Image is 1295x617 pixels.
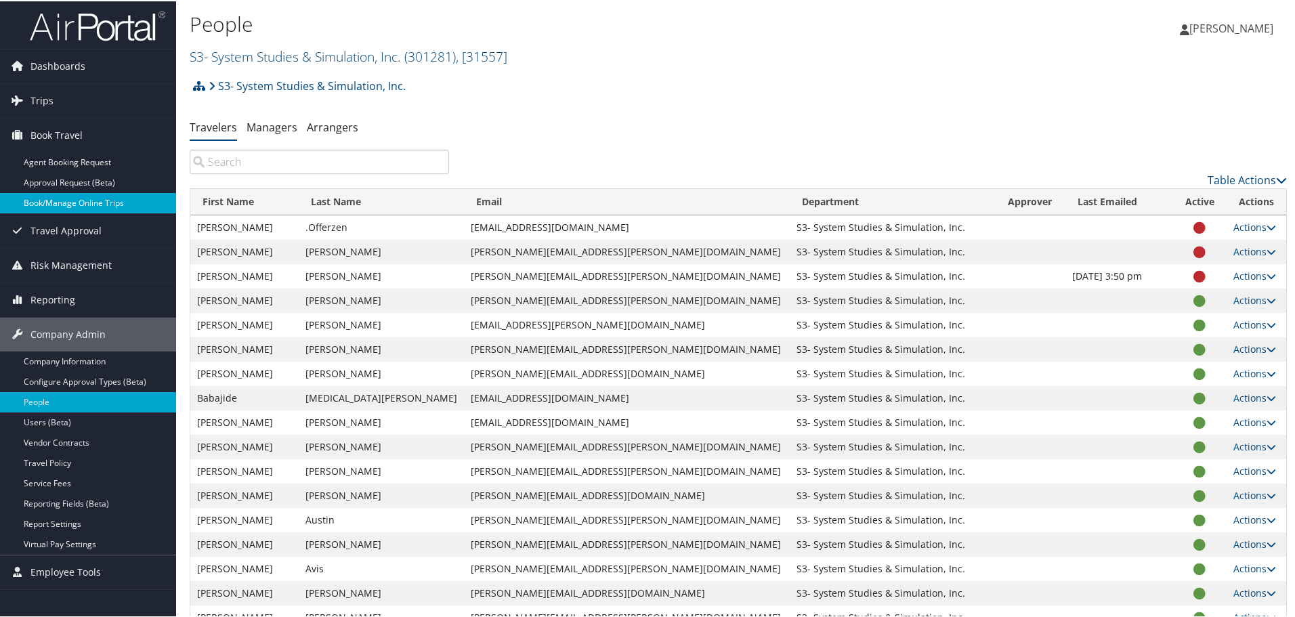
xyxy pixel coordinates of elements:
[299,336,464,360] td: [PERSON_NAME]
[30,83,54,116] span: Trips
[464,188,790,214] th: Email: activate to sort column ascending
[30,282,75,316] span: Reporting
[190,458,299,482] td: [PERSON_NAME]
[190,188,299,214] th: First Name: activate to sort column ascending
[299,214,464,238] td: .Offerzen
[790,188,996,214] th: Department: activate to sort column ascending
[790,312,996,336] td: S3- System Studies & Simulation, Inc.
[464,287,790,312] td: [PERSON_NAME][EMAIL_ADDRESS][PERSON_NAME][DOMAIN_NAME]
[190,385,299,409] td: Babajide
[1233,463,1276,476] a: Actions
[1233,317,1276,330] a: Actions
[299,188,464,214] th: Last Name: activate to sort column descending
[464,580,790,604] td: [PERSON_NAME][EMAIL_ADDRESS][DOMAIN_NAME]
[30,247,112,281] span: Risk Management
[464,531,790,555] td: [PERSON_NAME][EMAIL_ADDRESS][PERSON_NAME][DOMAIN_NAME]
[456,46,507,64] span: , [ 31557 ]
[190,46,507,64] a: S3- System Studies & Simulation, Inc.
[464,507,790,531] td: [PERSON_NAME][EMAIL_ADDRESS][PERSON_NAME][DOMAIN_NAME]
[1208,171,1287,186] a: Table Actions
[464,214,790,238] td: [EMAIL_ADDRESS][DOMAIN_NAME]
[299,409,464,433] td: [PERSON_NAME]
[299,555,464,580] td: Avis
[790,385,996,409] td: S3- System Studies & Simulation, Inc.
[209,71,406,98] a: S3- System Studies & Simulation, Inc.
[1233,536,1276,549] a: Actions
[299,360,464,385] td: [PERSON_NAME]
[790,482,996,507] td: S3- System Studies & Simulation, Inc.
[790,507,996,531] td: S3- System Studies & Simulation, Inc.
[790,531,996,555] td: S3- System Studies & Simulation, Inc.
[464,312,790,336] td: [EMAIL_ADDRESS][PERSON_NAME][DOMAIN_NAME]
[190,148,449,173] input: Search
[30,9,165,41] img: airportal-logo.png
[190,507,299,531] td: [PERSON_NAME]
[996,188,1066,214] th: Approver
[464,336,790,360] td: [PERSON_NAME][EMAIL_ADDRESS][PERSON_NAME][DOMAIN_NAME]
[790,555,996,580] td: S3- System Studies & Simulation, Inc.
[1180,7,1287,47] a: [PERSON_NAME]
[1065,188,1173,214] th: Last Emailed: activate to sort column ascending
[30,48,85,82] span: Dashboards
[190,580,299,604] td: [PERSON_NAME]
[190,312,299,336] td: [PERSON_NAME]
[30,117,83,151] span: Book Travel
[1065,263,1173,287] td: [DATE] 3:50 pm
[790,409,996,433] td: S3- System Studies & Simulation, Inc.
[299,507,464,531] td: Austin
[464,238,790,263] td: [PERSON_NAME][EMAIL_ADDRESS][PERSON_NAME][DOMAIN_NAME]
[1227,188,1286,214] th: Actions
[464,482,790,507] td: [PERSON_NAME][EMAIL_ADDRESS][DOMAIN_NAME]
[299,263,464,287] td: [PERSON_NAME]
[790,336,996,360] td: S3- System Studies & Simulation, Inc.
[1233,244,1276,257] a: Actions
[190,531,299,555] td: [PERSON_NAME]
[1233,293,1276,305] a: Actions
[190,409,299,433] td: [PERSON_NAME]
[464,385,790,409] td: [EMAIL_ADDRESS][DOMAIN_NAME]
[464,409,790,433] td: [EMAIL_ADDRESS][DOMAIN_NAME]
[1233,366,1276,379] a: Actions
[1233,561,1276,574] a: Actions
[404,46,456,64] span: ( 301281 )
[1233,585,1276,598] a: Actions
[190,360,299,385] td: [PERSON_NAME]
[790,458,996,482] td: S3- System Studies & Simulation, Inc.
[1233,268,1276,281] a: Actions
[790,214,996,238] td: S3- System Studies & Simulation, Inc.
[190,433,299,458] td: [PERSON_NAME]
[299,580,464,604] td: [PERSON_NAME]
[1233,414,1276,427] a: Actions
[1233,219,1276,232] a: Actions
[464,433,790,458] td: [PERSON_NAME][EMAIL_ADDRESS][PERSON_NAME][DOMAIN_NAME]
[299,287,464,312] td: [PERSON_NAME]
[190,238,299,263] td: [PERSON_NAME]
[299,433,464,458] td: [PERSON_NAME]
[1233,512,1276,525] a: Actions
[190,555,299,580] td: [PERSON_NAME]
[1233,439,1276,452] a: Actions
[790,263,996,287] td: S3- System Studies & Simulation, Inc.
[190,9,921,37] h1: People
[790,433,996,458] td: S3- System Studies & Simulation, Inc.
[464,360,790,385] td: [PERSON_NAME][EMAIL_ADDRESS][DOMAIN_NAME]
[1233,341,1276,354] a: Actions
[30,316,106,350] span: Company Admin
[190,214,299,238] td: [PERSON_NAME]
[190,482,299,507] td: [PERSON_NAME]
[1233,488,1276,501] a: Actions
[790,287,996,312] td: S3- System Studies & Simulation, Inc.
[464,263,790,287] td: [PERSON_NAME][EMAIL_ADDRESS][PERSON_NAME][DOMAIN_NAME]
[1189,20,1273,35] span: [PERSON_NAME]
[299,482,464,507] td: [PERSON_NAME]
[190,287,299,312] td: [PERSON_NAME]
[190,263,299,287] td: [PERSON_NAME]
[299,385,464,409] td: [MEDICAL_DATA][PERSON_NAME]
[299,312,464,336] td: [PERSON_NAME]
[299,531,464,555] td: [PERSON_NAME]
[307,119,358,133] a: Arrangers
[299,238,464,263] td: [PERSON_NAME]
[30,554,101,588] span: Employee Tools
[790,238,996,263] td: S3- System Studies & Simulation, Inc.
[464,555,790,580] td: [PERSON_NAME][EMAIL_ADDRESS][PERSON_NAME][DOMAIN_NAME]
